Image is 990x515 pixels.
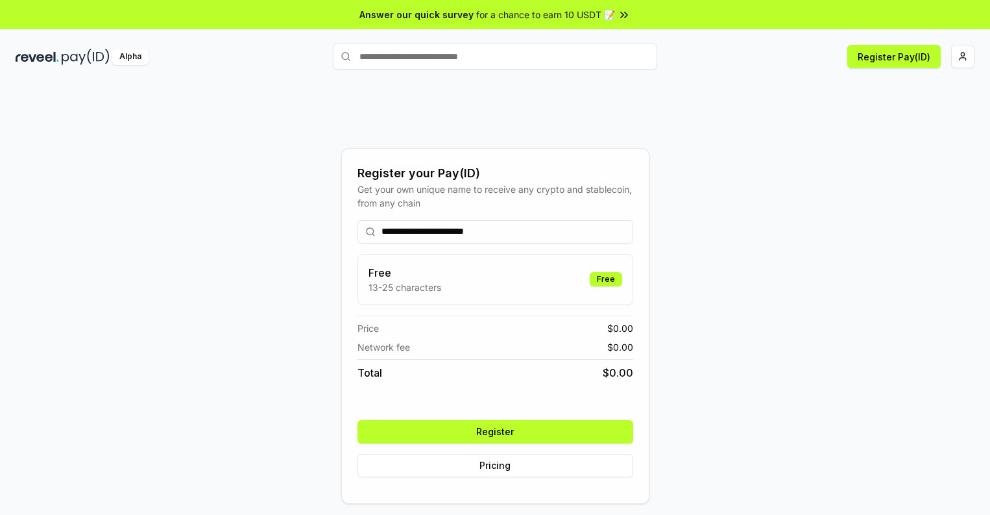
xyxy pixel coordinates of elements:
[16,49,59,65] img: reveel_dark
[357,182,633,210] div: Get your own unique name to receive any crypto and stablecoin, from any chain
[357,454,633,477] button: Pricing
[607,340,633,354] span: $ 0.00
[590,272,622,286] div: Free
[357,321,379,335] span: Price
[357,365,382,381] span: Total
[359,8,474,21] span: Answer our quick survey
[476,8,615,21] span: for a chance to earn 10 USDT 📝
[603,365,633,381] span: $ 0.00
[62,49,110,65] img: pay_id
[357,340,410,354] span: Network fee
[357,420,633,444] button: Register
[607,321,633,335] span: $ 0.00
[847,45,941,68] button: Register Pay(ID)
[368,265,441,281] h3: Free
[357,164,633,182] div: Register your Pay(ID)
[368,281,441,294] p: 13-25 characters
[112,49,149,65] div: Alpha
